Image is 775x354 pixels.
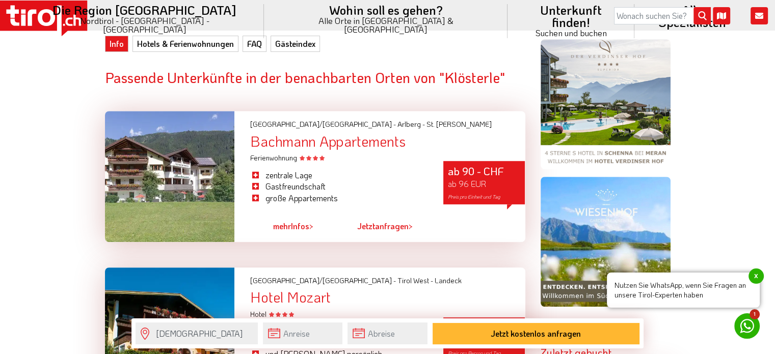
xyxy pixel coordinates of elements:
span: Hotel [250,309,294,319]
i: Kontakt [751,7,768,24]
span: mehr [273,221,291,231]
span: > [309,221,313,231]
input: Anreise [263,322,342,344]
span: Jetzt [357,221,375,231]
small: Alle Orte in [GEOGRAPHIC_DATA] & [GEOGRAPHIC_DATA] [276,16,496,34]
span: [GEOGRAPHIC_DATA]/[GEOGRAPHIC_DATA] - [250,276,395,285]
span: ab 96 EUR [447,178,486,189]
span: Arlberg - [397,119,424,129]
span: Tirol West - [397,276,433,285]
span: Nutzen Sie WhatsApp, wenn Sie Fragen an unsere Tirol-Experten haben [607,273,760,308]
span: > [409,221,413,231]
li: Gastfreundschaft [250,181,428,192]
img: wiesenhof-sommer.jpg [541,177,671,307]
span: x [749,268,764,284]
span: [GEOGRAPHIC_DATA]/[GEOGRAPHIC_DATA] - [250,119,395,129]
div: ab 90 - CHF [443,161,525,204]
a: mehrInfos> [273,214,313,238]
span: Landeck [434,276,461,285]
button: Jetzt kostenlos anfragen [433,323,639,344]
div: Hotel Mozart [250,289,525,305]
a: Jetztanfragen> [357,214,413,238]
h2: Passende Unterkünfte in der benachbarten Orten von "Klösterle" [105,70,525,86]
span: Ferienwohnung [250,153,325,162]
i: Karte öffnen [713,7,730,24]
input: Wonach suchen Sie? [614,7,711,24]
input: Abreise [348,322,427,344]
li: zentrale Lage [250,170,428,181]
li: große Appartements [250,193,428,204]
input: Wo soll's hingehen? [136,322,258,344]
span: Preis pro Einheit und Tag [447,194,500,200]
small: Suchen und buchen [520,29,622,37]
small: Nordtirol - [GEOGRAPHIC_DATA] - [GEOGRAPHIC_DATA] [38,16,252,34]
a: 1 Nutzen Sie WhatsApp, wenn Sie Fragen an unsere Tirol-Experten habenx [734,313,760,339]
div: Bachmann Appartements [250,133,525,149]
span: 1 [750,309,760,319]
img: verdinserhof.png [541,39,671,169]
span: St. [PERSON_NAME] [426,119,491,129]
